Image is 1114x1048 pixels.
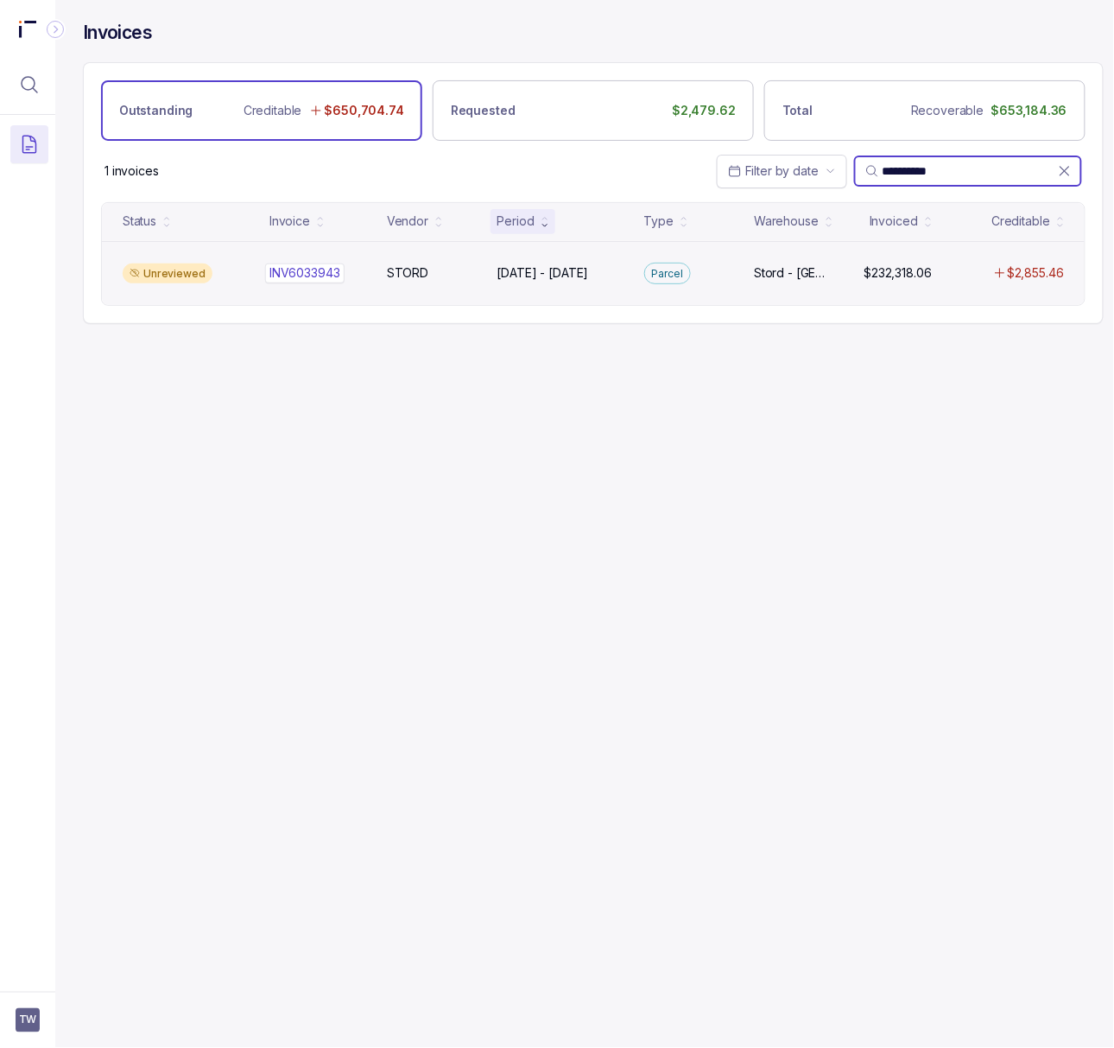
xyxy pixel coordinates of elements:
[717,155,847,187] button: Date Range Picker
[387,264,428,282] p: STORD
[10,66,48,104] button: Menu Icon Button MagnifyingGlassIcon
[451,102,516,119] p: Requested
[782,102,813,119] p: Total
[870,213,918,230] div: Invoiced
[45,19,66,40] div: Collapse Icon
[754,264,830,282] p: Stord - [GEOGRAPHIC_DATA]
[387,213,428,230] div: Vendor
[672,102,736,119] p: $2,479.62
[104,162,159,180] div: Remaining page entries
[16,1008,40,1032] button: User initials
[652,265,683,283] p: Parcel
[745,163,819,178] span: Filter by date
[728,162,819,180] search: Date Range Picker
[269,213,310,230] div: Invoice
[325,102,404,119] p: $650,704.74
[104,162,159,180] p: 1 invoices
[83,21,152,45] h4: Invoices
[911,102,984,119] p: Recoverable
[265,264,345,283] p: INV6033943
[119,102,193,119] p: Outstanding
[123,264,212,284] div: Unreviewed
[864,264,932,282] p: $232,318.06
[244,102,302,119] p: Creditable
[10,125,48,163] button: Menu Icon Button DocumentTextIcon
[991,102,1067,119] p: $653,184.36
[123,213,156,230] div: Status
[1007,264,1064,282] p: $2,855.46
[644,213,674,230] div: Type
[497,213,535,230] div: Period
[497,264,589,282] p: [DATE] - [DATE]
[991,213,1050,230] div: Creditable
[754,213,819,230] div: Warehouse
